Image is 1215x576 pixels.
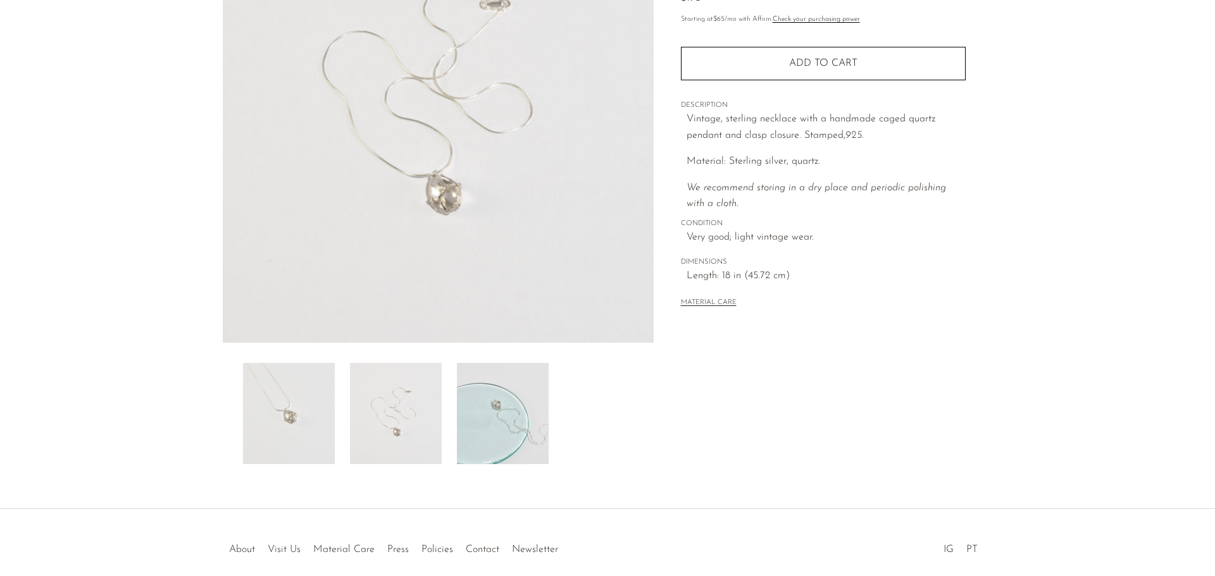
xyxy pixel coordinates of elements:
span: $65 [713,16,725,23]
img: Caged Quartz Pendant Necklace [457,363,549,464]
i: We recommend storing in a dry place and periodic polishing with a cloth. [687,183,946,209]
em: 925. [845,130,864,140]
a: Check your purchasing power - Learn more about Affirm Financing (opens in modal) [773,16,860,23]
p: Vintage, sterling necklace with a handmade caged quartz pendant and clasp closure. Stamped, [687,111,966,144]
a: Contact [466,544,499,555]
img: Caged Quartz Pendant Necklace [243,363,335,464]
span: DESCRIPTION [681,100,966,111]
span: Very good; light vintage wear. [687,230,966,246]
span: Add to cart [789,58,857,70]
ul: Quick links [223,534,564,558]
p: Material: Sterling silver, quartz. [687,154,966,170]
ul: Social Medias [937,534,984,558]
span: DIMENSIONS [681,257,966,268]
span: CONDITION [681,218,966,230]
button: MATERIAL CARE [681,298,737,308]
a: Material Care [313,544,375,555]
a: Press [387,544,409,555]
a: Policies [421,544,453,555]
a: Visit Us [268,544,301,555]
p: Starting at /mo with Affirm. [681,14,966,25]
a: IG [944,544,954,555]
a: PT [966,544,978,555]
button: Add to cart [681,47,966,80]
img: Caged Quartz Pendant Necklace [350,363,442,464]
span: Length: 18 in (45.72 cm) [687,268,966,285]
a: About [229,544,255,555]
